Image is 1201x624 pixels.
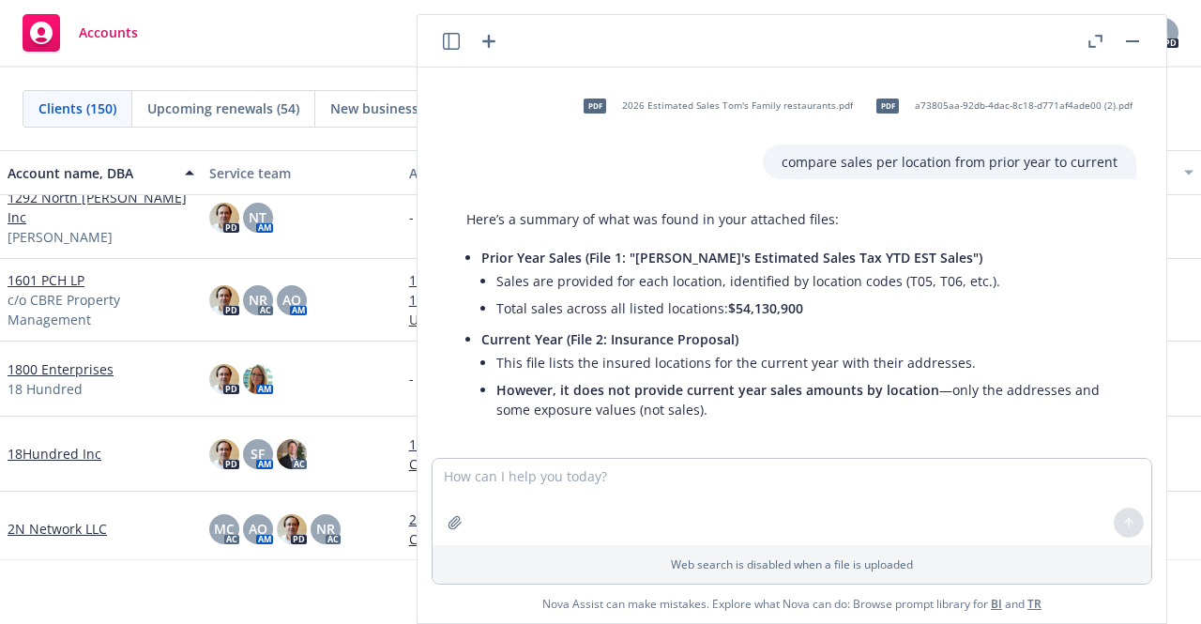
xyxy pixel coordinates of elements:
span: MC [214,519,235,539]
span: 18 Hundred [8,379,83,399]
span: AO [249,519,267,539]
img: photo [277,514,307,544]
a: 1601 PCH LP [8,270,84,290]
a: 18Hundred Inc - Workers' Compensation [409,434,594,474]
img: photo [209,285,239,315]
div: Account name, DBA [8,163,174,183]
a: 1292 North [PERSON_NAME] Inc [8,188,194,227]
span: Clients (150) [38,99,116,118]
span: Nova Assist can make mistakes. Explore what Nova can do: Browse prompt library for and [425,585,1159,623]
a: TR [1027,596,1041,612]
li: Sales are provided for each location, identified by location codes (T05, T06, etc.). [496,267,1117,295]
a: 2N Network LLC - Commercial Package [409,510,594,549]
span: However, it does not provide current year sales amounts by location [496,381,939,399]
span: NT [249,207,266,227]
span: - [409,207,414,227]
p: Web search is disabled when a file is uploaded [444,556,1140,572]
img: photo [209,203,239,233]
span: pdf [584,99,606,113]
span: NR [316,519,335,539]
span: Upcoming renewals (54) [147,99,299,118]
span: a73805aa-92db-4dac-8c18-d771af4ade00 (2).pdf [915,99,1133,112]
button: Active policies [402,150,601,195]
span: pdf [876,99,899,113]
a: Accounts [15,7,145,59]
div: Active policies [409,163,594,183]
li: This file lists the insured locations for the current year with their addresses. [496,349,1117,376]
img: photo [209,439,239,469]
li: —only the addresses and some exposure values (not sales). [496,376,1117,423]
a: 2N Network LLC [8,519,107,539]
li: Total sales across all listed locations: [496,295,1117,322]
img: photo [243,364,273,394]
span: - [409,369,414,388]
span: $54,130,900 [728,299,803,317]
div: Service team [209,163,394,183]
span: 2026 Estimated Sales Tom's Family restaurants.pdf [622,99,853,112]
div: pdf2026 Estimated Sales Tom's Family restaurants.pdf [571,83,857,129]
span: SF [251,444,265,464]
span: [PERSON_NAME] [8,227,113,247]
span: Current Year (File 2: Insurance Proposal) [481,330,738,348]
span: c/o CBRE Property Management [8,290,194,329]
img: photo [277,439,307,469]
p: Here’s a summary of what was found in your attached files: [466,209,1117,229]
a: 18Hundred Inc [8,444,101,464]
span: New businesses (21) [330,99,459,118]
p: compare sales per location from prior year to current [782,152,1117,172]
span: Prior Year Sales (File 1: "[PERSON_NAME]'s Estimated Sales Tax YTD EST Sales") [481,249,982,266]
img: photo [209,364,239,394]
span: NR [249,290,267,310]
span: AO [282,290,301,310]
a: BI [991,596,1002,612]
a: 1601 PCH LP [409,270,594,290]
a: 1800 Enterprises [8,359,114,379]
button: Service team [202,150,402,195]
span: Accounts [79,25,138,40]
div: pdfa73805aa-92db-4dac-8c18-d771af4ade00 (2).pdf [864,83,1136,129]
a: 1601 PCH LP - Commercial Umbrella [409,290,594,329]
